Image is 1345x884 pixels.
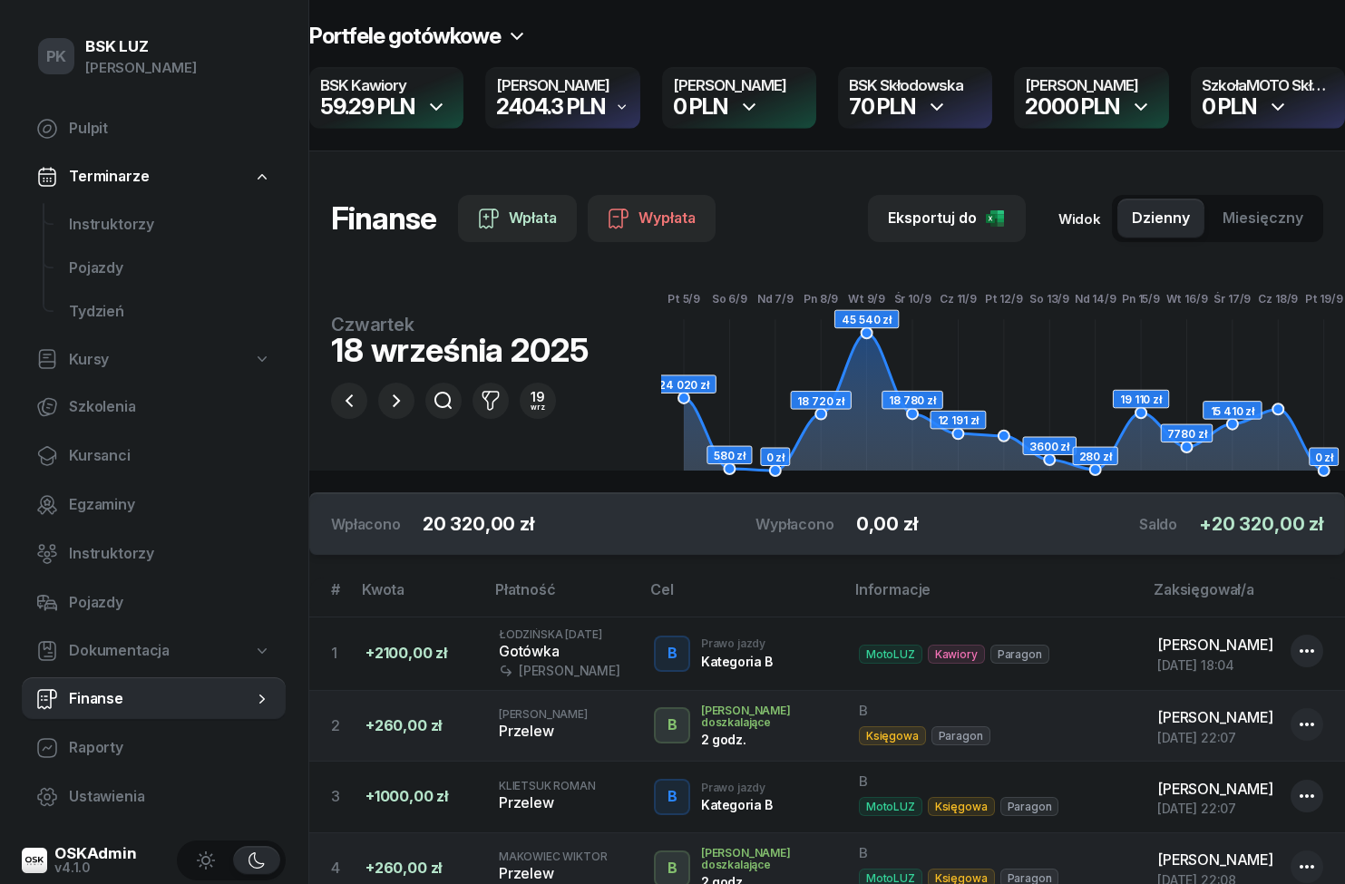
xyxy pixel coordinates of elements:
[868,195,1026,242] button: Eksportuj do
[990,645,1049,664] span: Paragon
[531,403,545,411] div: wrz
[701,847,830,870] div: [PERSON_NAME] doszkalające
[894,291,931,306] tspan: Śr 10/9
[331,334,588,366] div: 18 września 2025
[22,107,286,151] a: Pulpit
[499,663,625,678] div: [PERSON_NAME]
[985,292,1023,306] tspan: Pt 12/9
[22,434,286,478] a: Kursanci
[1025,78,1157,94] h4: [PERSON_NAME]
[22,339,286,381] a: Kursy
[69,444,271,468] span: Kursanci
[844,578,1143,617] th: Informacje
[888,207,1006,230] div: Eksportuj do
[1305,292,1343,306] tspan: Pt 19/9
[22,630,286,672] a: Dokumentacja
[1025,96,1118,118] div: 2000 PLN
[69,639,170,663] span: Dokumentacja
[22,156,286,198] a: Terminarze
[365,714,470,738] div: +260,00 zł
[1199,513,1212,535] span: +
[1157,780,1273,798] span: [PERSON_NAME]
[1214,291,1252,306] tspan: Śr 17/9
[804,292,838,306] tspan: Pn 8/9
[69,300,271,324] span: Tydzień
[1202,78,1334,94] h4: SzkołaMOTO Skłodowska
[22,726,286,770] a: Raporty
[1157,657,1234,673] span: [DATE] 18:04
[859,645,922,664] span: MotoLUZ
[22,483,286,527] a: Egzaminy
[46,49,67,64] span: PK
[1139,513,1177,535] div: Saldo
[69,257,271,280] span: Pojazdy
[69,542,271,566] span: Instruktorzy
[365,857,470,880] div: +260,00 zł
[1117,199,1204,238] button: Dzienny
[22,385,286,429] a: Szkolenia
[69,165,149,189] span: Terminarze
[496,96,604,118] div: 2404.3 PLN
[320,78,453,94] h4: BSK Kawiory
[331,714,351,738] div: 2
[1208,199,1318,238] button: Miesięczny
[859,726,926,745] span: Księgowa
[1075,292,1116,306] tspan: Nd 14/9
[478,207,557,230] div: Wpłata
[365,785,470,809] div: +1000,00 zł
[69,736,271,760] span: Raporty
[859,772,1128,791] div: B
[757,292,794,306] tspan: Nd 7/9
[54,861,137,874] div: v4.1.0
[668,292,700,306] tspan: Pt 5/9
[588,195,716,242] button: Wypłata
[331,202,436,235] h1: Finanse
[673,96,727,118] div: 0 PLN
[928,797,995,816] span: Księgowa
[701,704,830,728] div: [PERSON_NAME] doszkalające
[1132,207,1190,230] span: Dzienny
[496,78,629,94] h4: [PERSON_NAME]
[69,785,271,809] span: Ustawienia
[1166,292,1208,306] tspan: Wt 16/9
[320,96,414,118] div: 59.29 PLN
[1157,730,1236,745] span: [DATE] 22:07
[1014,67,1168,129] button: [PERSON_NAME]2000 PLN
[54,203,286,247] a: Instruktorzy
[22,581,286,625] a: Pojazdy
[1191,67,1345,129] button: SzkołaMOTO Skłodowska0 PLN
[1143,578,1345,617] th: Zaksięgował/a
[69,591,271,615] span: Pojazdy
[22,677,286,721] a: Finanse
[484,578,639,617] th: Płatność
[499,707,588,721] span: [PERSON_NAME]
[499,779,596,792] span: KLIETSUK ROMAN
[701,637,773,649] div: Prawo jazdy
[848,292,885,306] tspan: Wt 9/9
[931,726,990,745] span: Paragon
[608,207,696,230] div: Wypłata
[654,636,690,672] button: B
[520,383,556,419] button: 19wrz
[54,247,286,290] a: Pojazdy
[662,67,816,129] button: [PERSON_NAME]0 PLN
[54,290,286,334] a: Tydzień
[69,213,271,237] span: Instruktorzy
[701,654,773,669] div: Kategoria B
[940,292,977,306] tspan: Cz 11/9
[838,67,992,129] button: BSK Skłodowska70 PLN
[54,846,137,861] div: OSKAdmin
[531,391,545,403] div: 19
[331,642,351,665] div: 1
[499,720,625,743] div: Przelew
[365,642,470,665] div: +2100,00 zł
[654,779,690,815] button: B
[22,775,286,819] a: Ustawienia
[701,782,773,793] div: Prawo jazdy
[85,56,197,80] div: [PERSON_NAME]
[499,850,608,863] span: MAKOWIEC WIKTOR
[69,493,271,517] span: Egzaminy
[1202,96,1256,118] div: 0 PLN
[659,853,684,884] div: B
[485,67,639,129] button: [PERSON_NAME]2404.3 PLN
